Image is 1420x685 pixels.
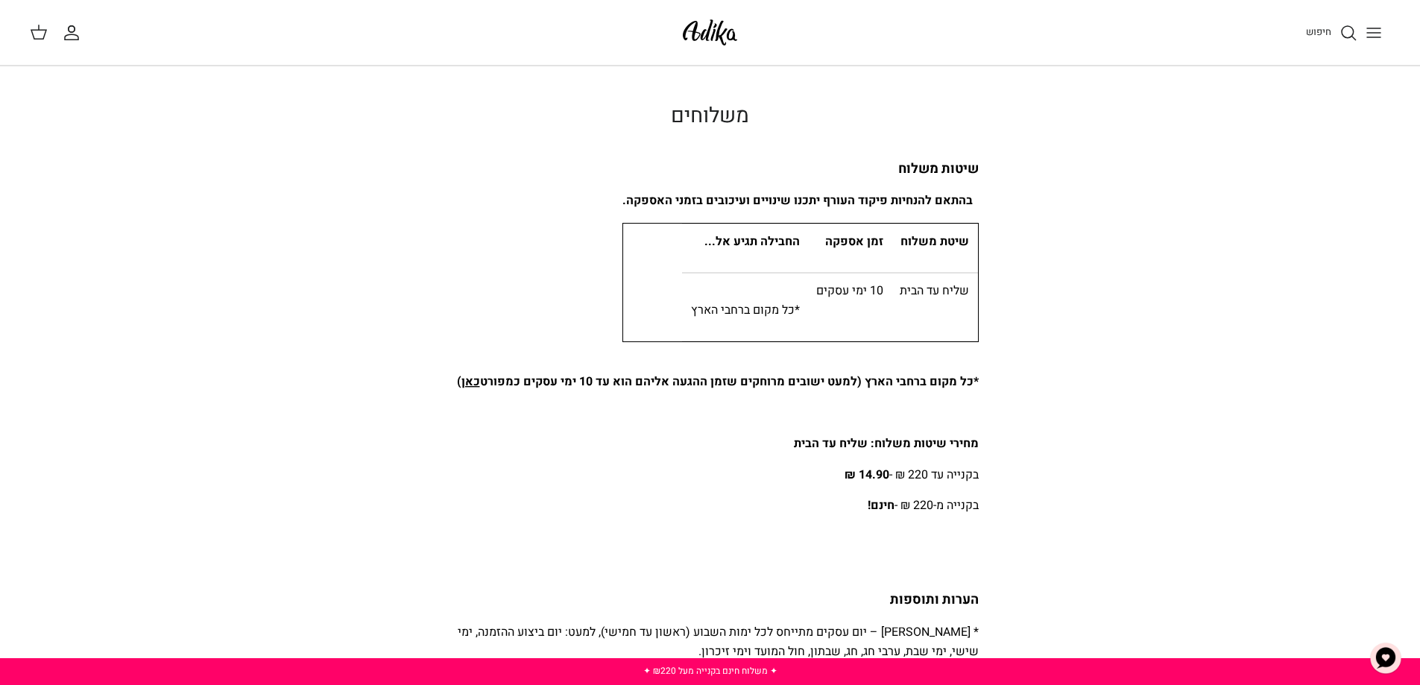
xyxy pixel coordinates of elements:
strong: *כל מקום ברחבי הארץ (למעט ישובים מרוחקים שזמן ההגעה אליהם הוא עד 10 ימי עסקים כמפורט ) [457,373,979,391]
a: החשבון שלי [63,24,86,42]
p: *כל מקום ברחבי הארץ [691,282,800,320]
strong: החבילה תגיע אל... [704,233,800,250]
strong: שיטת משלוח [900,233,969,250]
p: שליח עד הבית [900,282,969,301]
strong: מחירי שיטות משלוח: שליח עד הבית [794,435,979,452]
strong: 14 [859,466,872,484]
a: ✦ משלוח חינם בקנייה מעל ₪220 ✦ [643,664,777,678]
strong: שיטות משלוח [898,159,979,179]
strong: חינם! [868,496,894,514]
span: חיפוש [1306,25,1331,39]
strong: הערות ותוספות [890,590,979,610]
button: צ'אט [1363,636,1408,681]
span: * [PERSON_NAME] – יום עסקים מתייחס לכל ימות השבוע (ראשון עד חמישי), למעט: יום ביצוע ההזמנה, ימי ש... [458,623,979,660]
strong: זמן אספקה [825,233,883,250]
strong: בהתאם להנחיות פיקוד העורף יתכנו שינויים ועיכובים בזמני האספקה. [622,192,973,209]
span: 10 ימי עסקים [816,282,883,300]
button: Toggle menu [1357,16,1390,49]
a: חיפוש [1306,24,1357,42]
p: בקנייה מ-220 ₪ - [442,496,979,516]
h1: משלוחים [442,104,979,129]
a: כאן [461,373,480,391]
p: בקנייה עד 220 ₪ - [442,466,979,485]
strong: .90 ₪ [845,466,889,484]
img: Adika IL [678,15,742,50]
